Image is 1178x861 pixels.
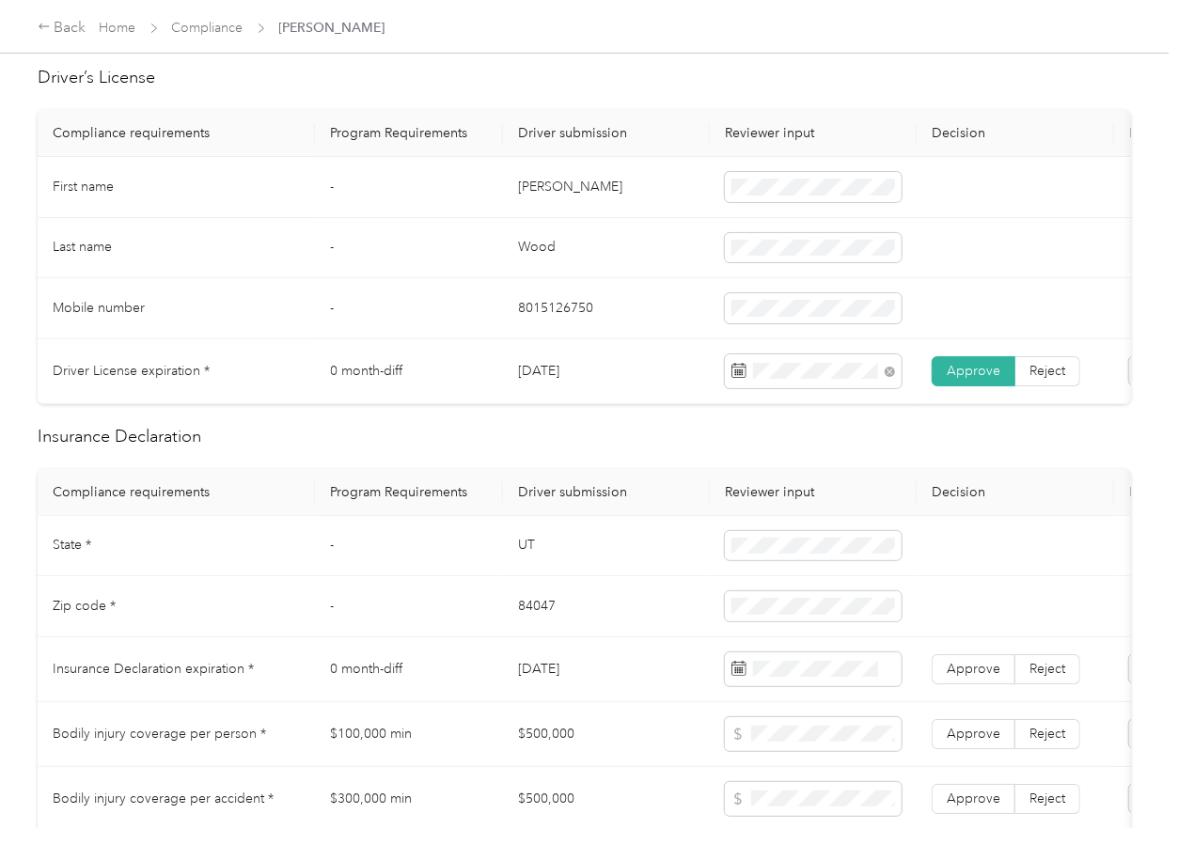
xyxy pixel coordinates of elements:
h2: Driver’s License [38,65,1131,90]
th: Program Requirements [315,110,503,157]
td: - [315,157,503,218]
td: - [315,516,503,577]
span: Approve [947,661,1000,677]
td: Mobile number [38,278,315,339]
span: Bodily injury coverage per person * [53,726,266,742]
th: Decision [917,110,1114,157]
span: Insurance Declaration expiration * [53,661,254,677]
td: Bodily injury coverage per accident * [38,767,315,832]
td: [PERSON_NAME] [503,157,710,218]
iframe: Everlance-gr Chat Button Frame [1073,756,1178,861]
a: Home [100,20,136,36]
span: Driver License expiration * [53,363,210,379]
td: 84047 [503,576,710,637]
td: $300,000 min [315,767,503,832]
td: Wood [503,218,710,279]
h2: Insurance Declaration [38,424,1131,449]
td: Last name [38,218,315,279]
td: - [315,218,503,279]
td: First name [38,157,315,218]
th: Driver submission [503,110,710,157]
td: State * [38,516,315,577]
div: Back [38,17,86,39]
td: 0 month-diff [315,637,503,702]
span: Last name [53,239,112,255]
th: Driver submission [503,469,710,516]
td: - [315,278,503,339]
td: UT [503,516,710,577]
span: Mobile number [53,300,145,316]
span: First name [53,179,114,195]
td: - [315,576,503,637]
td: $500,000 [503,702,710,767]
th: Reviewer input [710,110,917,157]
td: 8015126750 [503,278,710,339]
td: [DATE] [503,637,710,702]
span: Zip code * [53,598,116,614]
span: Approve [947,726,1000,742]
span: Approve [947,791,1000,806]
th: Reviewer input [710,469,917,516]
span: Reject [1029,363,1065,379]
span: Reject [1029,791,1065,806]
span: State * [53,537,91,553]
td: Insurance Declaration expiration * [38,637,315,702]
td: $500,000 [503,767,710,832]
th: Decision [917,469,1114,516]
th: Compliance requirements [38,110,315,157]
td: [DATE] [503,339,710,404]
span: Approve [947,363,1000,379]
td: 0 month-diff [315,339,503,404]
td: $100,000 min [315,702,503,767]
span: Reject [1029,661,1065,677]
span: [PERSON_NAME] [279,18,385,38]
th: Compliance requirements [38,469,315,516]
span: Reject [1029,726,1065,742]
th: Program Requirements [315,469,503,516]
td: Driver License expiration * [38,339,315,404]
td: Bodily injury coverage per person * [38,702,315,767]
a: Compliance [172,20,243,36]
td: Zip code * [38,576,315,637]
span: Bodily injury coverage per accident * [53,791,274,806]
